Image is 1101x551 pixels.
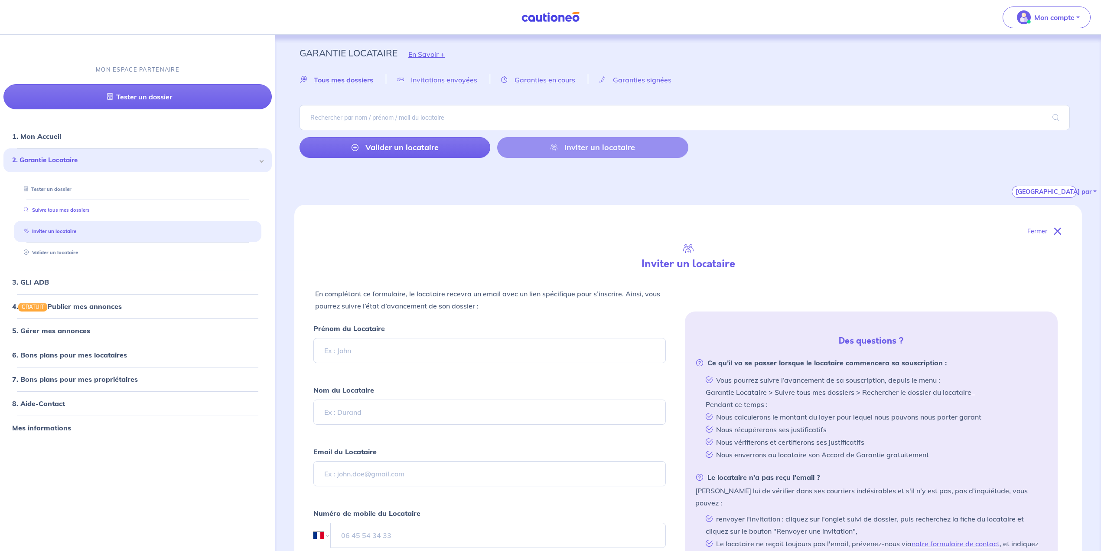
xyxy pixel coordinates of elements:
button: illu_account_valid_menu.svgMon compte [1003,7,1091,28]
input: Ex : Durand [313,400,666,425]
a: 7. Bons plans pour mes propriétaires [12,375,138,384]
div: Mes informations [3,419,272,436]
span: Invitations envoyées [411,75,477,84]
a: Inviter un locataire [20,228,76,234]
div: Suivre tous mes dossiers [14,203,261,217]
a: 1. Mon Accueil [12,132,61,141]
strong: Prénom du Locataire [313,324,385,333]
a: Tester un dossier [3,84,272,109]
div: 6. Bons plans pour mes locataires [3,346,272,364]
a: 6. Bons plans pour mes locataires [12,351,127,359]
strong: Nom du Locataire [313,386,374,394]
p: MON ESPACE PARTENAIRE [96,66,179,74]
p: Mon compte [1034,12,1075,23]
h4: Inviter un locataire [499,258,877,270]
a: Garanties en cours [490,75,588,84]
strong: Le locataire n’a pas reçu l’email ? [695,471,820,483]
input: Rechercher par nom / prénom / mail du locataire [300,105,1070,130]
input: Ex : John [313,338,666,363]
div: 8. Aide-Contact [3,395,272,412]
a: 5. Gérer mes annonces [12,326,90,335]
div: 7. Bons plans pour mes propriétaires [3,371,272,388]
li: Nous enverrons au locataire son Accord de Garantie gratuitement [702,448,1048,461]
span: Tous mes dossiers [314,75,373,84]
strong: Ce qu’il va se passer lorsque le locataire commencera sa souscription : [695,357,947,369]
li: Nous calculerons le montant du loyer pour lequel nous pouvons nous porter garant [702,410,1048,423]
span: Garanties en cours [515,75,575,84]
img: illu_account_valid_menu.svg [1017,10,1031,24]
div: 2. Garantie Locataire [3,148,272,172]
strong: Numéro de mobile du Locataire [313,509,420,518]
a: Suivre tous mes dossiers [20,207,90,213]
p: En complétant ce formulaire, le locataire recevra un email avec un lien spécifique pour s’inscrir... [315,288,664,312]
a: Tous mes dossiers [300,75,386,84]
input: Ex : john.doe@gmail.com [313,461,666,486]
div: 3. GLI ADB [3,273,272,291]
span: 2. Garantie Locataire [12,155,257,165]
span: Garanties signées [613,75,671,84]
input: 06 45 54 34 33 [330,523,666,548]
strong: Email du Locataire [313,447,377,456]
div: Inviter un locataire [14,224,261,239]
div: Tester un dossier [14,182,261,197]
a: Invitations envoyées [386,75,490,84]
a: notre formulaire de contact [912,539,1000,548]
a: 4.GRATUITPublier mes annonces [12,302,122,311]
button: En Savoir + [397,42,456,67]
p: Garantie Locataire [300,45,397,61]
a: Garanties signées [588,75,684,84]
img: Cautioneo [518,12,583,23]
button: [GEOGRAPHIC_DATA] par [1012,186,1077,198]
a: 8. Aide-Contact [12,399,65,408]
a: Tester un dossier [20,186,72,192]
h5: Des questions ? [688,336,1055,346]
a: Valider un locataire [20,249,78,256]
li: Nous vérifierons et certifierons ses justificatifs [702,436,1048,448]
p: Fermer [1027,226,1047,237]
li: Nous récupérerons ses justificatifs [702,423,1048,436]
div: Valider un locataire [14,246,261,260]
a: 3. GLI ADB [12,278,49,286]
div: 1. Mon Accueil [3,128,272,145]
li: Vous pourrez suivre l’avancement de sa souscription, depuis le menu : Garantie Locataire > Suivre... [702,374,1048,410]
div: 5. Gérer mes annonces [3,322,272,339]
span: search [1042,105,1070,130]
a: Mes informations [12,423,71,432]
a: Valider un locataire [300,137,490,158]
div: 4.GRATUITPublier mes annonces [3,298,272,315]
li: renvoyer l'invitation : cliquez sur l'onglet suivi de dossier, puis recherchez la fiche du locata... [702,512,1048,537]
